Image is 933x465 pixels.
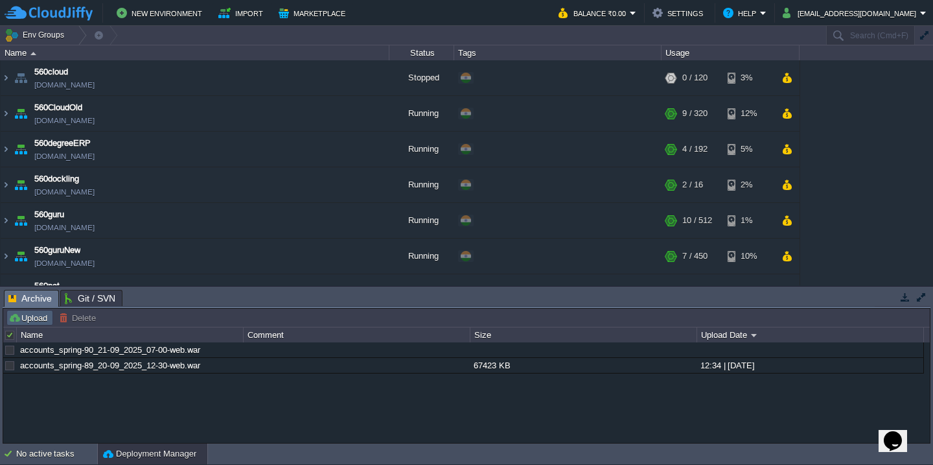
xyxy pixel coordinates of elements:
[1,60,11,95] img: AMDAwAAAACH5BAEAAAAALAAAAAABAAEAAAICRAEAOw==
[103,447,196,460] button: Deployment Manager
[682,60,708,95] div: 0 / 120
[390,45,454,60] div: Status
[652,5,707,21] button: Settings
[723,5,760,21] button: Help
[728,239,770,274] div: 10%
[728,274,770,309] div: 4%
[34,173,79,185] a: 560dockling
[8,312,51,324] button: Upload
[218,5,267,21] button: Import
[1,274,11,309] img: AMDAwAAAACH5BAEAAAAALAAAAAABAAEAAAICRAEAOw==
[17,342,242,357] div: accounts_spring-90_21-09_2025_07-00-web.war
[1,239,11,274] img: AMDAwAAAACH5BAEAAAAALAAAAAABAAEAAAICRAEAOw==
[728,132,770,167] div: 5%
[389,60,454,95] div: Stopped
[728,203,770,238] div: 1%
[471,328,697,342] div: Size
[470,358,696,373] div: 67423 KB
[389,167,454,202] div: Running
[34,185,95,198] span: [DOMAIN_NAME]
[65,291,115,306] span: Git / SVN
[682,203,712,238] div: 10 / 512
[279,5,349,21] button: Marketplace
[682,274,703,309] div: 2 / 16
[30,52,36,55] img: AMDAwAAAACH5BAEAAAAALAAAAAABAAEAAAICRAEAOw==
[34,221,95,234] a: [DOMAIN_NAME]
[34,280,60,292] a: 560net
[783,5,920,21] button: [EMAIL_ADDRESS][DOMAIN_NAME]
[1,203,11,238] img: AMDAwAAAACH5BAEAAAAALAAAAAABAAEAAAICRAEAOw==
[698,328,923,342] div: Upload Date
[16,444,97,464] div: No active tasks
[12,274,30,309] img: AMDAwAAAACH5BAEAAAAALAAAAAABAAEAAAICRAEAOw==
[244,328,470,342] div: Comment
[8,291,52,307] span: Archive
[5,5,93,21] img: CloudJiffy
[34,66,68,78] a: 560cloud
[455,45,661,60] div: Tags
[59,312,100,324] button: Delete
[662,45,799,60] div: Usage
[34,257,95,270] a: [DOMAIN_NAME]
[20,361,200,370] a: accounts_spring-89_20-09_2025_12-30-web.war
[34,208,64,221] a: 560guru
[728,167,770,202] div: 2%
[12,239,30,274] img: AMDAwAAAACH5BAEAAAAALAAAAAABAAEAAAICRAEAOw==
[389,96,454,131] div: Running
[1,45,389,60] div: Name
[682,132,708,167] div: 4 / 192
[12,96,30,131] img: AMDAwAAAACH5BAEAAAAALAAAAAABAAEAAAICRAEAOw==
[389,239,454,274] div: Running
[117,5,206,21] button: New Environment
[1,96,11,131] img: AMDAwAAAACH5BAEAAAAALAAAAAABAAEAAAICRAEAOw==
[1,132,11,167] img: AMDAwAAAACH5BAEAAAAALAAAAAABAAEAAAICRAEAOw==
[389,274,454,309] div: Running
[879,413,920,452] iframe: chat widget
[34,114,95,127] a: [DOMAIN_NAME]
[559,5,630,21] button: Balance ₹0.00
[682,96,708,131] div: 9 / 320
[34,244,80,257] a: 560guruNew
[17,328,243,342] div: Name
[12,60,30,95] img: AMDAwAAAACH5BAEAAAAALAAAAAABAAEAAAICRAEAOw==
[12,203,30,238] img: AMDAwAAAACH5BAEAAAAALAAAAAABAAEAAAICRAEAOw==
[34,150,95,163] a: [DOMAIN_NAME]
[728,60,770,95] div: 3%
[12,132,30,167] img: AMDAwAAAACH5BAEAAAAALAAAAAABAAEAAAICRAEAOw==
[5,26,69,44] button: Env Groups
[34,78,95,91] a: [DOMAIN_NAME]
[682,167,703,202] div: 2 / 16
[12,167,30,202] img: AMDAwAAAACH5BAEAAAAALAAAAAABAAEAAAICRAEAOw==
[389,203,454,238] div: Running
[1,167,11,202] img: AMDAwAAAACH5BAEAAAAALAAAAAABAAEAAAICRAEAOw==
[34,101,82,114] a: 560CloudOld
[389,132,454,167] div: Running
[34,137,91,150] a: 560degreeERP
[728,96,770,131] div: 12%
[682,239,708,274] div: 7 / 450
[697,358,923,373] div: 12:34 | [DATE]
